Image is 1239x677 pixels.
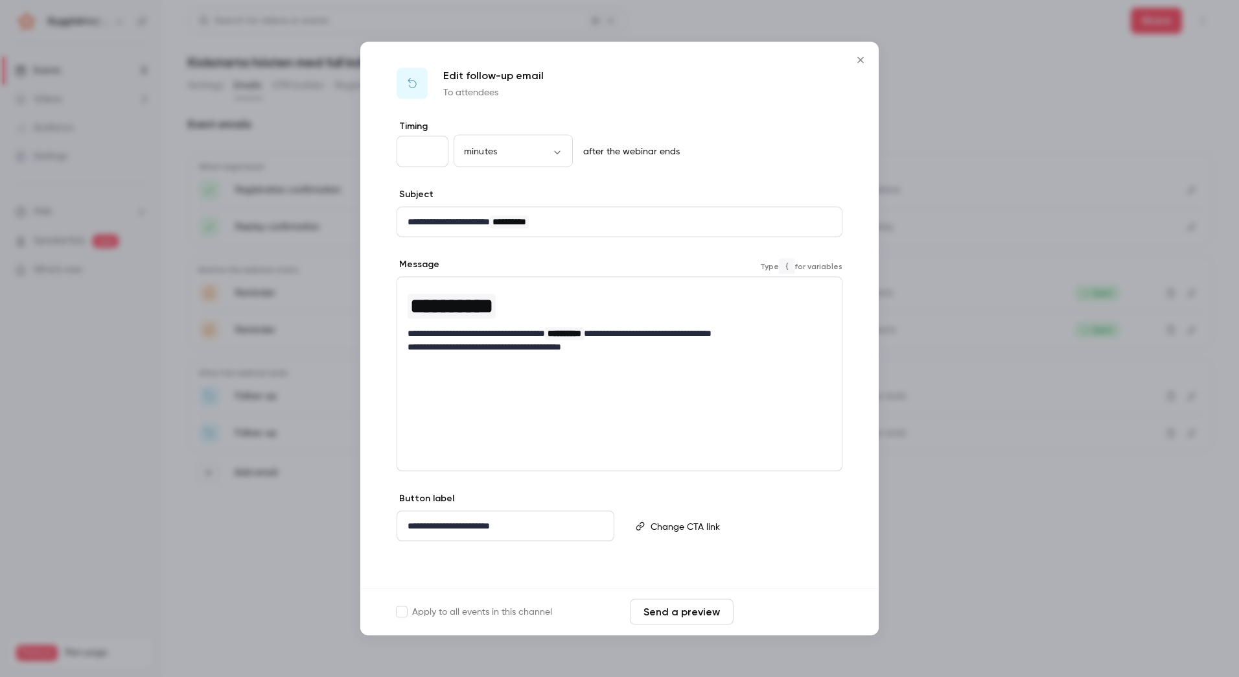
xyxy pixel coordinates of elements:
[848,47,874,73] button: Close
[397,120,842,133] label: Timing
[454,145,573,158] div: minutes
[443,86,544,99] p: To attendees
[397,188,434,201] label: Subject
[397,512,614,541] div: editor
[760,258,842,274] span: Type for variables
[630,599,734,625] button: Send a preview
[779,258,794,274] code: {
[397,278,842,362] div: editor
[397,258,439,271] label: Message
[397,492,454,505] label: Button label
[397,208,842,237] div: editor
[397,606,552,619] label: Apply to all events in this channel
[645,512,841,541] div: editor
[739,599,842,625] button: Save changes
[443,68,544,84] p: Edit follow-up email
[578,145,680,158] p: after the webinar ends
